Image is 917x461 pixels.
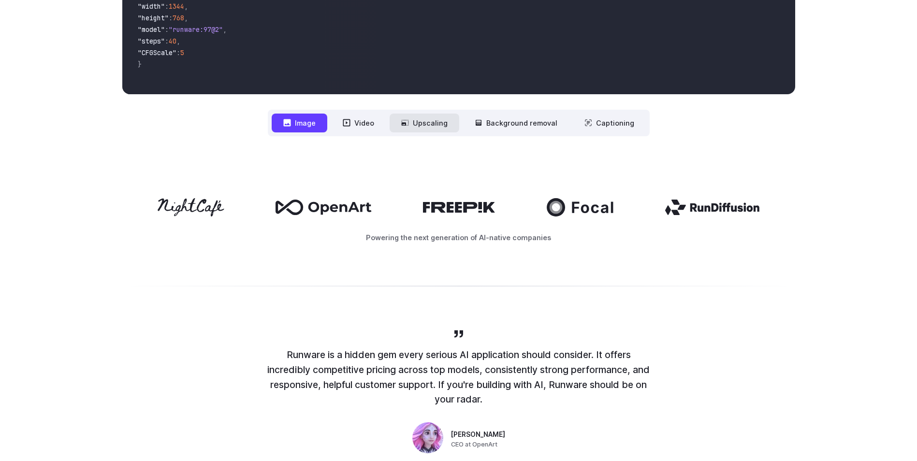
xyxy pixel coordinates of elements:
[184,2,188,11] span: ,
[122,232,795,243] p: Powering the next generation of AI-native companies
[169,37,176,45] span: 40
[138,48,176,57] span: "CFGScale"
[451,440,497,449] span: CEO at OpenArt
[265,347,652,407] p: Runware is a hidden gem every serious AI application should consider. It offers incredibly compet...
[223,25,227,34] span: ,
[138,60,142,69] span: }
[165,37,169,45] span: :
[138,2,165,11] span: "width"
[184,14,188,22] span: ,
[573,114,646,132] button: Captioning
[169,25,223,34] span: "runware:97@2"
[138,37,165,45] span: "steps"
[169,14,173,22] span: :
[176,37,180,45] span: ,
[412,422,443,453] img: Person
[138,25,165,34] span: "model"
[138,14,169,22] span: "height"
[169,2,184,11] span: 1344
[331,114,386,132] button: Video
[176,48,180,57] span: :
[165,2,169,11] span: :
[463,114,569,132] button: Background removal
[390,114,459,132] button: Upscaling
[451,430,505,440] span: [PERSON_NAME]
[180,48,184,57] span: 5
[173,14,184,22] span: 768
[165,25,169,34] span: :
[272,114,327,132] button: Image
